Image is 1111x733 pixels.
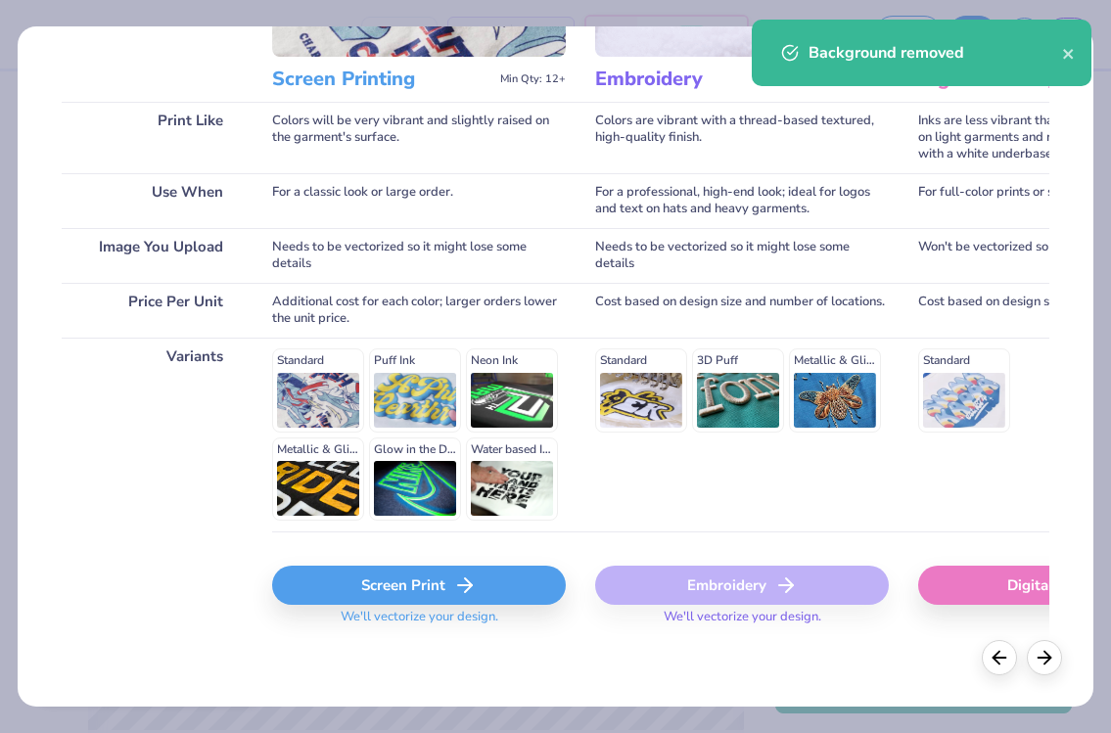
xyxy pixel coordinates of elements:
div: Print Like [62,102,243,173]
div: Image You Upload [62,228,243,283]
span: We'll vectorize your design. [656,609,829,637]
div: Cost based on design size and number of locations. [595,283,889,338]
h3: Screen Printing [272,67,492,92]
div: Price Per Unit [62,283,243,338]
div: Needs to be vectorized so it might lose some details [272,228,566,283]
button: close [1062,41,1076,65]
div: Colors will be very vibrant and slightly raised on the garment's surface. [272,102,566,173]
div: Needs to be vectorized so it might lose some details [595,228,889,283]
div: Embroidery [595,566,889,605]
div: Use When [62,173,243,228]
span: We'll vectorize your design. [333,609,506,637]
div: For a classic look or large order. [272,173,566,228]
div: Variants [62,338,243,531]
div: Colors are vibrant with a thread-based textured, high-quality finish. [595,102,889,173]
div: For a professional, high-end look; ideal for logos and text on hats and heavy garments. [595,173,889,228]
span: Min Qty: 12+ [500,72,566,86]
div: Background removed [809,41,1062,65]
div: Additional cost for each color; larger orders lower the unit price. [272,283,566,338]
h3: Embroidery [595,67,815,92]
div: Screen Print [272,566,566,605]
